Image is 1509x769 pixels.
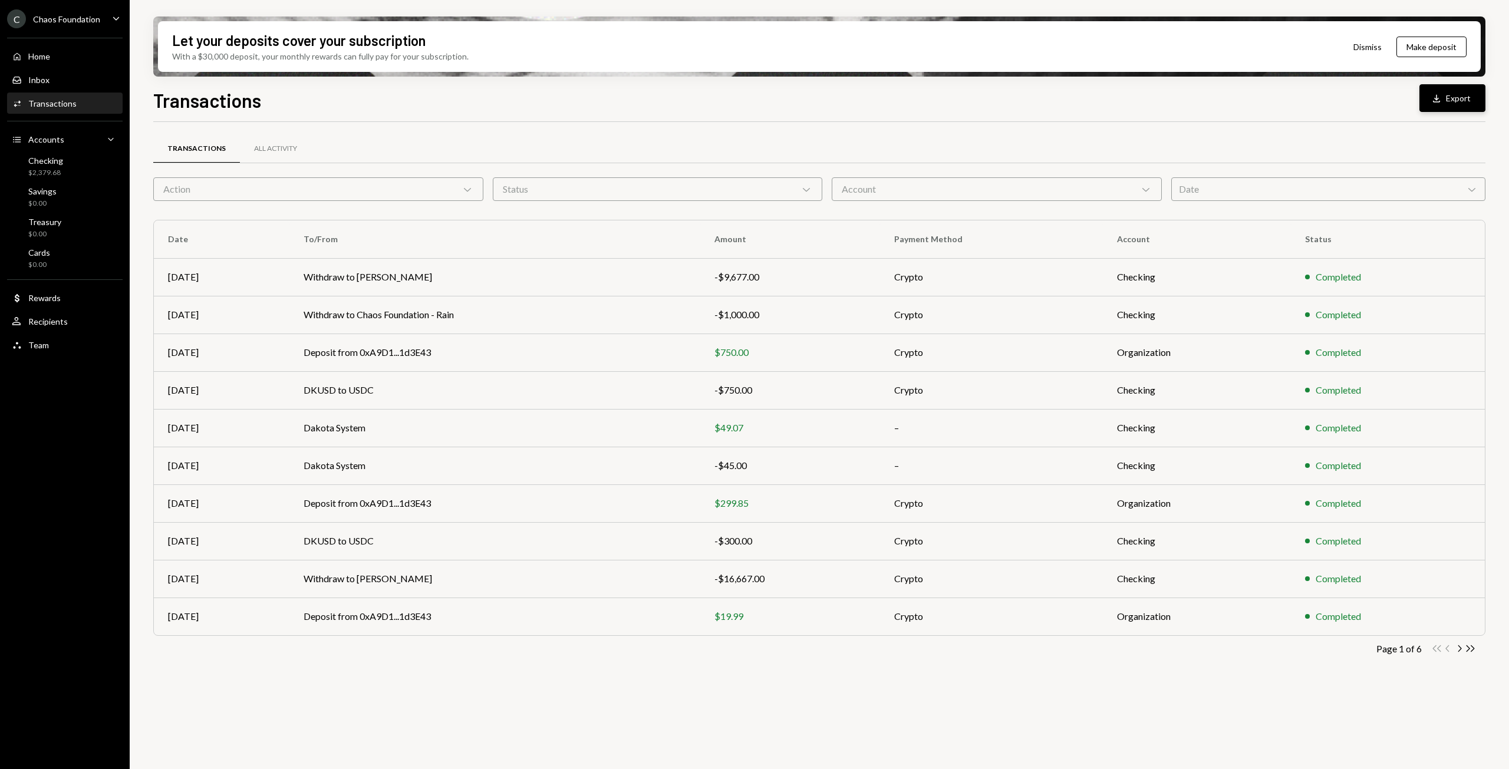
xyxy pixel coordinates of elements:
[168,383,275,397] div: [DATE]
[7,183,123,211] a: Savings$0.00
[1103,220,1291,258] th: Account
[153,177,483,201] div: Action
[880,371,1102,409] td: Crypto
[1419,84,1485,112] button: Export
[7,311,123,332] a: Recipients
[1103,560,1291,598] td: Checking
[172,50,469,62] div: With a $30,000 deposit, your monthly rewards can fully pay for your subscription.
[168,496,275,510] div: [DATE]
[714,572,866,586] div: -$16,667.00
[289,598,700,635] td: Deposit from 0xA9D1...1d3E43
[1316,383,1361,397] div: Completed
[1396,37,1467,57] button: Make deposit
[289,484,700,522] td: Deposit from 0xA9D1...1d3E43
[1316,572,1361,586] div: Completed
[172,31,426,50] div: Let your deposits cover your subscription
[28,293,61,303] div: Rewards
[714,308,866,322] div: -$1,000.00
[1316,496,1361,510] div: Completed
[880,598,1102,635] td: Crypto
[7,287,123,308] a: Rewards
[28,134,64,144] div: Accounts
[880,220,1102,258] th: Payment Method
[28,168,63,178] div: $2,379.68
[240,134,311,164] a: All Activity
[1291,220,1485,258] th: Status
[289,409,700,447] td: Dakota System
[7,334,123,355] a: Team
[880,447,1102,484] td: –
[1103,258,1291,296] td: Checking
[714,458,866,473] div: -$45.00
[1103,409,1291,447] td: Checking
[714,421,866,435] div: $49.07
[289,258,700,296] td: Withdraw to [PERSON_NAME]
[714,534,866,548] div: -$300.00
[880,560,1102,598] td: Crypto
[880,409,1102,447] td: –
[1103,371,1291,409] td: Checking
[700,220,881,258] th: Amount
[1316,458,1361,473] div: Completed
[289,560,700,598] td: Withdraw to [PERSON_NAME]
[1103,296,1291,334] td: Checking
[493,177,823,201] div: Status
[1376,643,1422,654] div: Page 1 of 6
[1316,270,1361,284] div: Completed
[7,9,26,28] div: C
[289,220,700,258] th: To/From
[28,98,77,108] div: Transactions
[28,186,57,196] div: Savings
[289,522,700,560] td: DKUSD to USDC
[289,371,700,409] td: DKUSD to USDC
[168,609,275,623] div: [DATE]
[254,144,297,154] div: All Activity
[153,134,240,164] a: Transactions
[289,334,700,371] td: Deposit from 0xA9D1...1d3E43
[168,534,275,548] div: [DATE]
[1316,609,1361,623] div: Completed
[1316,308,1361,322] div: Completed
[28,156,63,166] div: Checking
[1103,484,1291,522] td: Organization
[28,51,50,61] div: Home
[714,383,866,397] div: -$750.00
[1103,447,1291,484] td: Checking
[168,270,275,284] div: [DATE]
[33,14,100,24] div: Chaos Foundation
[168,458,275,473] div: [DATE]
[28,340,49,350] div: Team
[28,229,61,239] div: $0.00
[880,258,1102,296] td: Crypto
[289,296,700,334] td: Withdraw to Chaos Foundation - Rain
[1316,534,1361,548] div: Completed
[168,572,275,586] div: [DATE]
[28,316,68,326] div: Recipients
[7,128,123,150] a: Accounts
[1103,598,1291,635] td: Organization
[168,421,275,435] div: [DATE]
[167,144,226,154] div: Transactions
[7,69,123,90] a: Inbox
[28,199,57,209] div: $0.00
[7,45,123,67] a: Home
[168,345,275,359] div: [DATE]
[714,609,866,623] div: $19.99
[289,447,700,484] td: Dakota System
[1316,421,1361,435] div: Completed
[880,522,1102,560] td: Crypto
[7,152,123,180] a: Checking$2,379.68
[7,213,123,242] a: Treasury$0.00
[1171,177,1486,201] div: Date
[1103,522,1291,560] td: Checking
[714,345,866,359] div: $750.00
[28,260,50,270] div: $0.00
[1339,33,1396,61] button: Dismiss
[7,93,123,114] a: Transactions
[168,308,275,322] div: [DATE]
[28,247,50,258] div: Cards
[28,217,61,227] div: Treasury
[1316,345,1361,359] div: Completed
[880,484,1102,522] td: Crypto
[153,88,261,112] h1: Transactions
